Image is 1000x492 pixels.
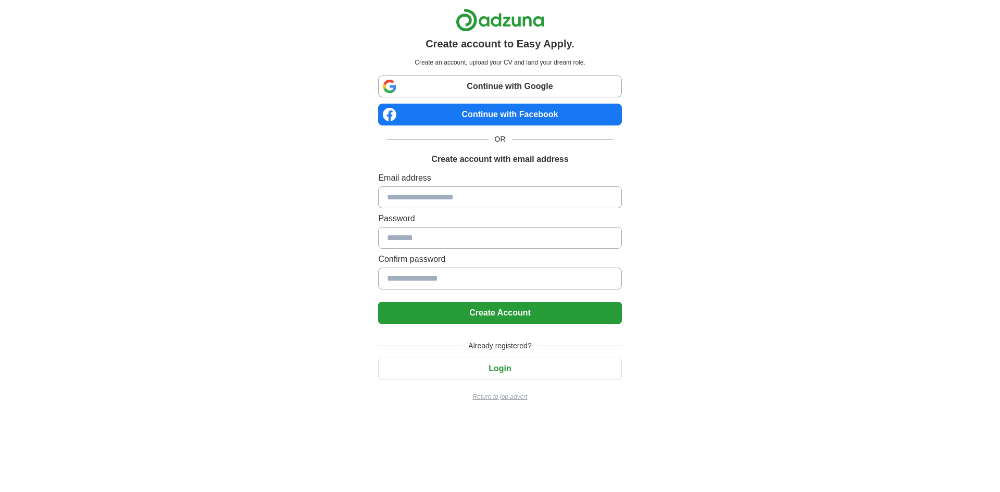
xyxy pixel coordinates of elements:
[378,392,621,401] a: Return to job advert
[431,153,568,166] h1: Create account with email address
[426,36,574,52] h1: Create account to Easy Apply.
[378,364,621,373] a: Login
[378,358,621,380] button: Login
[378,75,621,97] a: Continue with Google
[378,253,621,266] label: Confirm password
[462,340,537,351] span: Already registered?
[378,212,621,225] label: Password
[378,104,621,125] a: Continue with Facebook
[380,58,619,67] p: Create an account, upload your CV and land your dream role.
[378,172,621,184] label: Email address
[456,8,544,32] img: Adzuna logo
[378,302,621,324] button: Create Account
[489,134,512,145] span: OR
